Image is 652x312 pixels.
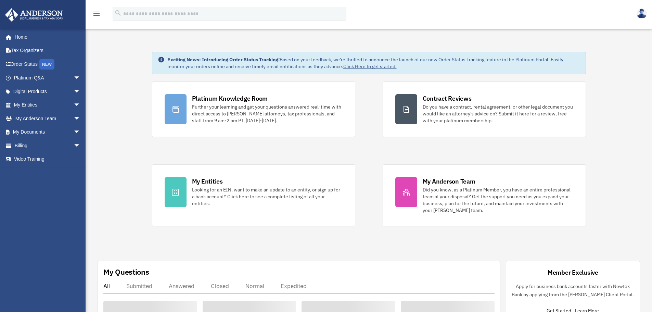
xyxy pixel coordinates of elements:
div: My Anderson Team [423,177,475,186]
a: My Anderson Teamarrow_drop_down [5,112,91,125]
div: NEW [39,59,54,70]
img: Anderson Advisors Platinum Portal [3,8,65,22]
a: Platinum Knowledge Room Further your learning and get your questions answered real-time with dire... [152,82,355,137]
a: My Entitiesarrow_drop_down [5,98,91,112]
a: menu [92,12,101,18]
div: Answered [169,283,194,289]
div: Based on your feedback, we're thrilled to announce the launch of our new Order Status Tracking fe... [167,56,580,70]
a: Tax Organizers [5,44,91,58]
a: Click Here to get started! [343,63,397,70]
span: arrow_drop_down [74,139,87,153]
div: Looking for an EIN, want to make an update to an entity, or sign up for a bank account? Click her... [192,186,343,207]
img: User Pic [637,9,647,18]
a: Home [5,30,87,44]
a: My Entities Looking for an EIN, want to make an update to an entity, or sign up for a bank accoun... [152,164,355,226]
a: My Anderson Team Did you know, as a Platinum Member, you have an entire professional team at your... [383,164,586,226]
div: Member Exclusive [548,268,598,277]
div: My Entities [192,177,223,186]
div: Contract Reviews [423,94,472,103]
a: Billingarrow_drop_down [5,139,91,152]
span: arrow_drop_down [74,98,87,112]
p: Apply for business bank accounts faster with Newtek Bank by applying from the [PERSON_NAME] Clien... [512,282,634,299]
div: My Questions [103,267,149,277]
a: Platinum Q&Aarrow_drop_down [5,71,91,85]
a: Video Training [5,152,91,166]
div: Platinum Knowledge Room [192,94,268,103]
a: Digital Productsarrow_drop_down [5,85,91,98]
span: arrow_drop_down [74,71,87,85]
div: All [103,283,110,289]
div: Do you have a contract, rental agreement, or other legal document you would like an attorney's ad... [423,103,573,124]
a: Contract Reviews Do you have a contract, rental agreement, or other legal document you would like... [383,82,586,137]
a: My Documentsarrow_drop_down [5,125,91,139]
span: arrow_drop_down [74,125,87,139]
div: Further your learning and get your questions answered real-time with direct access to [PERSON_NAM... [192,103,343,124]
span: arrow_drop_down [74,112,87,126]
div: Did you know, as a Platinum Member, you have an entire professional team at your disposal? Get th... [423,186,573,214]
span: arrow_drop_down [74,85,87,99]
div: Submitted [126,283,152,289]
div: Normal [245,283,264,289]
i: search [114,9,122,17]
i: menu [92,10,101,18]
a: Order StatusNEW [5,57,91,71]
div: Expedited [281,283,307,289]
strong: Exciting News: Introducing Order Status Tracking! [167,57,280,63]
div: Closed [211,283,229,289]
